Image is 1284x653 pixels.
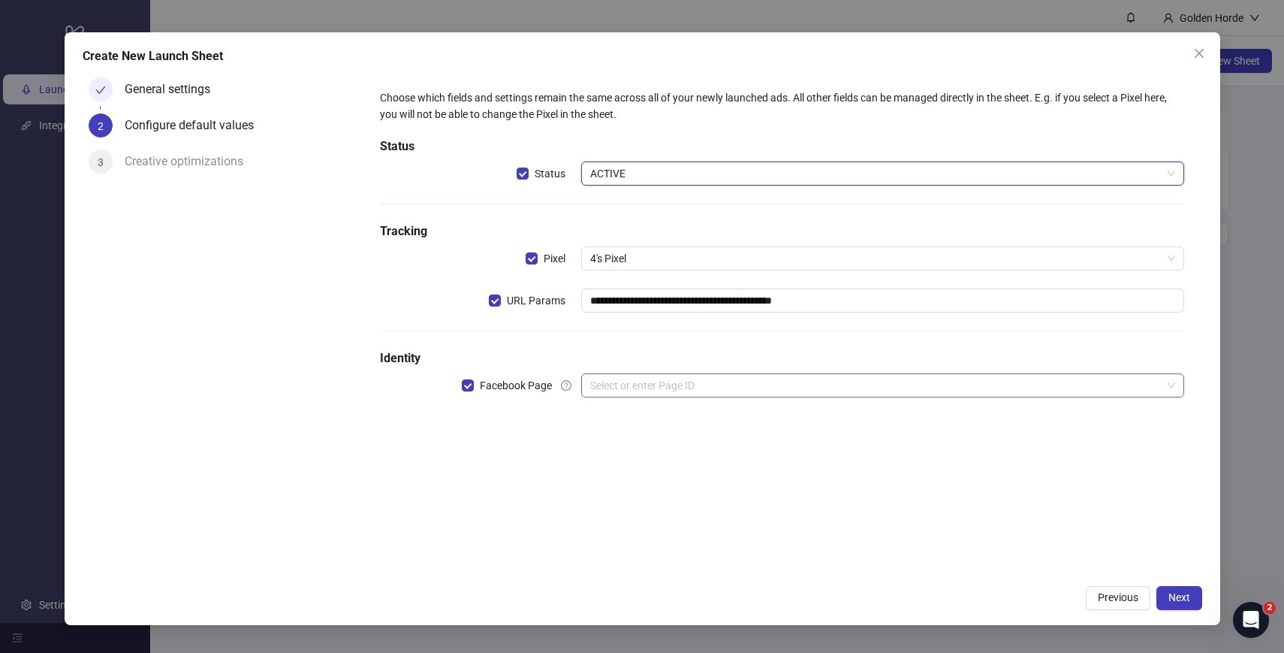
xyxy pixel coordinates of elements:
[1086,586,1150,610] button: Previous
[98,120,104,132] span: 2
[1168,591,1190,603] span: Next
[380,222,1183,240] h5: Tracking
[125,113,266,138] div: Configure default values
[561,380,571,391] span: question-circle
[590,247,1175,270] span: 4's Pixel
[1156,586,1202,610] button: Next
[95,85,106,95] span: check
[380,89,1183,122] div: Choose which fields and settings remain the same across all of your newly launched ads. All other...
[125,150,255,174] div: Creative optimizations
[590,162,1175,185] span: ACTIVE
[474,377,558,394] span: Facebook Page
[1193,47,1205,59] span: close
[83,47,1202,65] div: Create New Launch Sheet
[380,138,1183,156] h5: Status
[125,77,222,101] div: General settings
[98,156,104,168] span: 3
[538,250,571,267] span: Pixel
[1098,591,1138,603] span: Previous
[501,292,571,309] span: URL Params
[1264,602,1276,614] span: 2
[1233,602,1269,638] iframe: Intercom live chat
[529,165,571,182] span: Status
[1187,41,1211,65] button: Close
[380,349,1183,367] h5: Identity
